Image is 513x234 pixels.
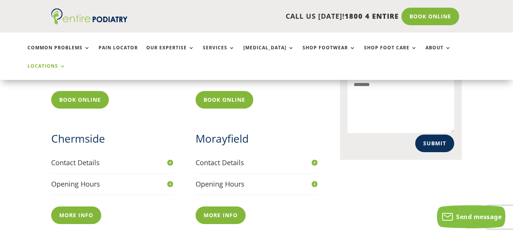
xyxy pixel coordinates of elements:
a: Our Expertise [146,45,194,62]
p: CALL US [DATE]! [144,11,399,21]
button: Send message [437,205,505,228]
a: Services [203,45,235,62]
a: Book Online [196,91,253,109]
a: Shop Footwear [303,45,356,62]
a: More info [196,206,246,224]
a: More info [51,206,101,224]
a: Book Online [401,8,459,25]
a: [MEDICAL_DATA] [243,45,294,62]
img: logo (1) [51,8,128,24]
button: Submit [415,135,454,152]
a: Entire Podiatry [51,18,128,26]
h2: Chermside [51,131,173,150]
a: Pain Locator [99,45,138,62]
h4: Contact Details [196,158,317,167]
a: Book Online [51,91,109,109]
a: About [426,45,451,62]
h4: Opening Hours [196,179,317,189]
h2: Morayfield [196,131,317,150]
a: Shop Foot Care [364,45,417,62]
h4: Contact Details [51,158,173,167]
span: 1800 4 ENTIRE [345,11,399,21]
span: Send message [456,213,502,221]
a: Common Problems [28,45,90,62]
a: Locations [28,63,66,80]
h4: Opening Hours [51,179,173,189]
